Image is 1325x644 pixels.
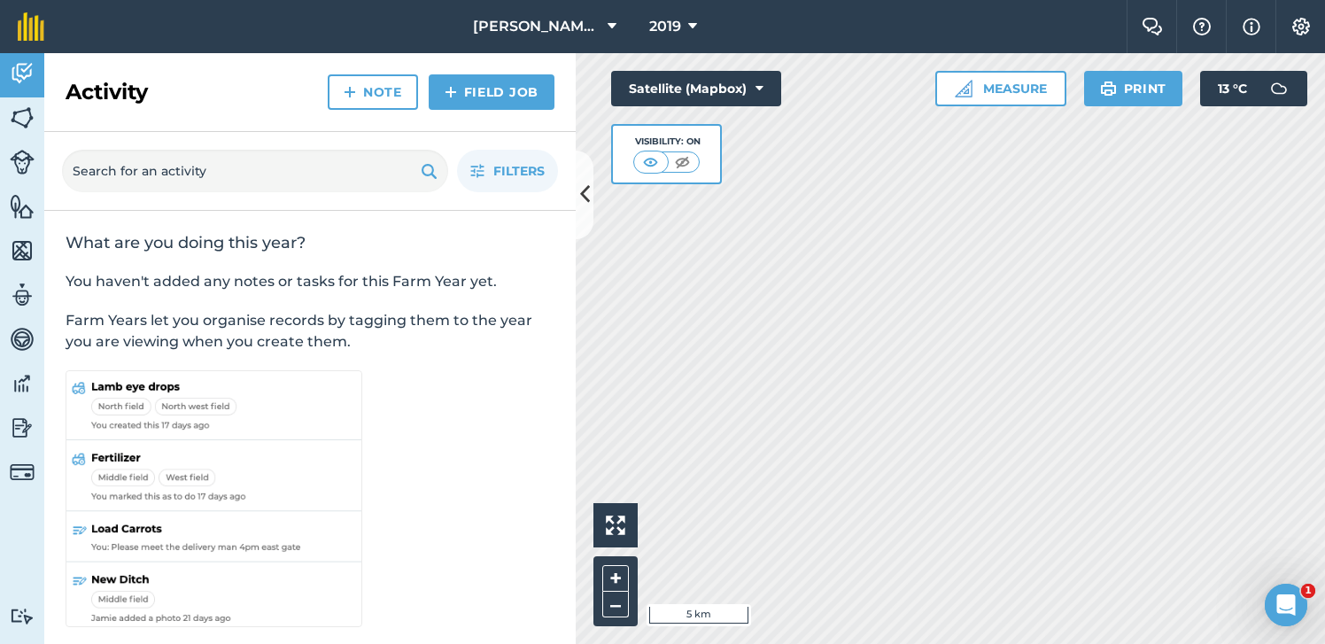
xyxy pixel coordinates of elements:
img: A question mark icon [1191,18,1213,35]
button: – [602,592,629,617]
span: 1 [1301,584,1315,598]
img: svg+xml;base64,PD94bWwgdmVyc2lvbj0iMS4wIiBlbmNvZGluZz0idXRmLTgiPz4KPCEtLSBHZW5lcmF0b3I6IEFkb2JlIE... [10,370,35,397]
img: svg+xml;base64,PD94bWwgdmVyc2lvbj0iMS4wIiBlbmNvZGluZz0idXRmLTgiPz4KPCEtLSBHZW5lcmF0b3I6IEFkb2JlIE... [10,460,35,485]
img: svg+xml;base64,PHN2ZyB4bWxucz0iaHR0cDovL3d3dy53My5vcmcvMjAwMC9zdmciIHdpZHRoPSIxOSIgaGVpZ2h0PSIyNC... [1100,78,1117,99]
img: svg+xml;base64,PD94bWwgdmVyc2lvbj0iMS4wIiBlbmNvZGluZz0idXRmLTgiPz4KPCEtLSBHZW5lcmF0b3I6IEFkb2JlIE... [10,60,35,87]
img: Four arrows, one pointing top left, one top right, one bottom right and the last bottom left [606,516,625,535]
img: Two speech bubbles overlapping with the left bubble in the forefront [1142,18,1163,35]
span: [PERSON_NAME] Ltd. [473,16,601,37]
img: svg+xml;base64,PD94bWwgdmVyc2lvbj0iMS4wIiBlbmNvZGluZz0idXRmLTgiPz4KPCEtLSBHZW5lcmF0b3I6IEFkb2JlIE... [10,415,35,441]
img: svg+xml;base64,PD94bWwgdmVyc2lvbj0iMS4wIiBlbmNvZGluZz0idXRmLTgiPz4KPCEtLSBHZW5lcmF0b3I6IEFkb2JlIE... [10,150,35,175]
img: svg+xml;base64,PHN2ZyB4bWxucz0iaHR0cDovL3d3dy53My5vcmcvMjAwMC9zdmciIHdpZHRoPSI1MCIgaGVpZ2h0PSI0MC... [639,153,662,171]
h2: What are you doing this year? [66,232,554,253]
input: Search for an activity [62,150,448,192]
img: svg+xml;base64,PHN2ZyB4bWxucz0iaHR0cDovL3d3dy53My5vcmcvMjAwMC9zdmciIHdpZHRoPSIxNCIgaGVpZ2h0PSIyNC... [344,81,356,103]
img: svg+xml;base64,PHN2ZyB4bWxucz0iaHR0cDovL3d3dy53My5vcmcvMjAwMC9zdmciIHdpZHRoPSIxOSIgaGVpZ2h0PSIyNC... [421,160,438,182]
p: You haven't added any notes or tasks for this Farm Year yet. [66,271,554,292]
button: Print [1084,71,1183,106]
img: fieldmargin Logo [18,12,44,41]
button: + [602,565,629,592]
button: 13 °C [1200,71,1307,106]
img: A cog icon [1290,18,1312,35]
img: svg+xml;base64,PD94bWwgdmVyc2lvbj0iMS4wIiBlbmNvZGluZz0idXRmLTgiPz4KPCEtLSBHZW5lcmF0b3I6IEFkb2JlIE... [10,608,35,625]
span: Filters [493,161,545,181]
h2: Activity [66,78,148,106]
img: svg+xml;base64,PHN2ZyB4bWxucz0iaHR0cDovL3d3dy53My5vcmcvMjAwMC9zdmciIHdpZHRoPSI1NiIgaGVpZ2h0PSI2MC... [10,237,35,264]
button: Satellite (Mapbox) [611,71,781,106]
img: svg+xml;base64,PD94bWwgdmVyc2lvbj0iMS4wIiBlbmNvZGluZz0idXRmLTgiPz4KPCEtLSBHZW5lcmF0b3I6IEFkb2JlIE... [10,282,35,308]
span: 13 ° C [1218,71,1247,106]
img: svg+xml;base64,PHN2ZyB4bWxucz0iaHR0cDovL3d3dy53My5vcmcvMjAwMC9zdmciIHdpZHRoPSI1MCIgaGVpZ2h0PSI0MC... [671,153,693,171]
a: Field Job [429,74,554,110]
p: Farm Years let you organise records by tagging them to the year you are viewing when you create t... [66,310,554,353]
img: svg+xml;base64,PD94bWwgdmVyc2lvbj0iMS4wIiBlbmNvZGluZz0idXRmLTgiPz4KPCEtLSBHZW5lcmF0b3I6IEFkb2JlIE... [1261,71,1297,106]
img: svg+xml;base64,PHN2ZyB4bWxucz0iaHR0cDovL3d3dy53My5vcmcvMjAwMC9zdmciIHdpZHRoPSIxNCIgaGVpZ2h0PSIyNC... [445,81,457,103]
img: svg+xml;base64,PHN2ZyB4bWxucz0iaHR0cDovL3d3dy53My5vcmcvMjAwMC9zdmciIHdpZHRoPSI1NiIgaGVpZ2h0PSI2MC... [10,193,35,220]
img: svg+xml;base64,PHN2ZyB4bWxucz0iaHR0cDovL3d3dy53My5vcmcvMjAwMC9zdmciIHdpZHRoPSI1NiIgaGVpZ2h0PSI2MC... [10,105,35,131]
iframe: Intercom live chat [1265,584,1307,626]
span: 2019 [649,16,681,37]
a: Note [328,74,418,110]
button: Measure [935,71,1066,106]
img: svg+xml;base64,PHN2ZyB4bWxucz0iaHR0cDovL3d3dy53My5vcmcvMjAwMC9zdmciIHdpZHRoPSIxNyIgaGVpZ2h0PSIxNy... [1243,16,1260,37]
img: svg+xml;base64,PD94bWwgdmVyc2lvbj0iMS4wIiBlbmNvZGluZz0idXRmLTgiPz4KPCEtLSBHZW5lcmF0b3I6IEFkb2JlIE... [10,326,35,353]
img: Ruler icon [955,80,972,97]
div: Visibility: On [633,135,701,149]
button: Filters [457,150,558,192]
